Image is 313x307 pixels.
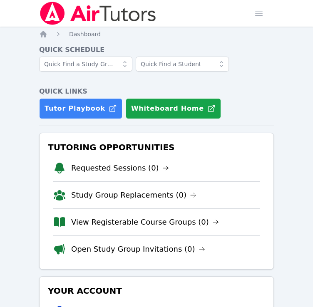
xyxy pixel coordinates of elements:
[126,98,221,119] button: Whiteboard Home
[69,30,101,38] a: Dashboard
[71,243,205,255] a: Open Study Group Invitations (0)
[71,189,196,201] a: Study Group Replacements (0)
[46,283,267,298] h3: Your Account
[39,45,274,55] h4: Quick Schedule
[39,57,132,72] input: Quick Find a Study Group
[39,30,274,38] nav: Breadcrumb
[46,140,267,155] h3: Tutoring Opportunities
[39,87,274,97] h4: Quick Links
[39,98,122,119] a: Tutor Playbook
[71,216,219,228] a: View Registerable Course Groups (0)
[69,31,101,37] span: Dashboard
[39,2,157,25] img: Air Tutors
[136,57,229,72] input: Quick Find a Student
[71,162,169,174] a: Requested Sessions (0)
